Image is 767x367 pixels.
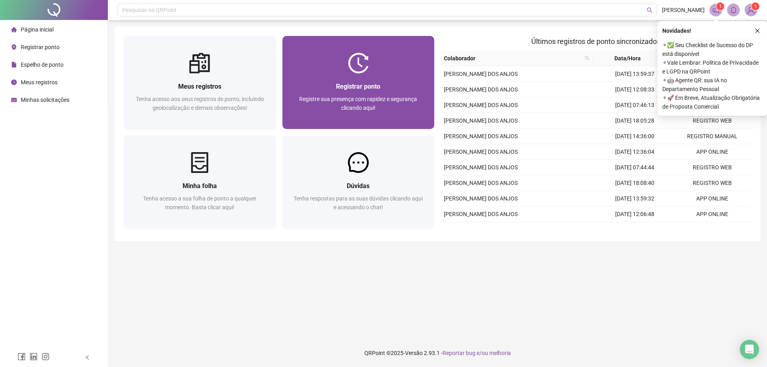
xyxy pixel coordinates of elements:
span: [PERSON_NAME] DOS ANJOS [444,195,518,202]
span: bell [730,6,737,14]
td: [DATE] 13:59:37 [596,66,674,82]
span: [PERSON_NAME] DOS ANJOS [444,133,518,139]
td: [DATE] 18:08:40 [596,175,674,191]
span: Colaborador [444,54,582,63]
span: Dúvidas [347,182,370,190]
span: ⚬ Vale Lembrar: Política de Privacidade e LGPD na QRPoint [662,58,762,76]
td: REGISTRO MANUAL [674,129,751,144]
span: [PERSON_NAME] DOS ANJOS [444,71,518,77]
sup: Atualize o seu contato no menu Meus Dados [751,2,759,10]
td: [DATE] 12:36:04 [596,144,674,160]
td: [DATE] 07:46:04 [596,222,674,238]
span: linkedin [30,353,38,361]
span: environment [11,44,17,50]
a: DúvidasTenha respostas para as suas dúvidas clicando aqui e acessando o chat! [282,135,435,228]
td: [DATE] 07:44:44 [596,160,674,175]
span: [PERSON_NAME] DOS ANJOS [444,180,518,186]
span: notification [712,6,719,14]
span: facebook [18,353,26,361]
span: Tenha acesso aos seus registros de ponto, incluindo geolocalização e demais observações! [136,96,264,111]
span: Últimos registros de ponto sincronizados [531,37,660,46]
span: [PERSON_NAME] DOS ANJOS [444,86,518,93]
footer: QRPoint © 2025 - 2.93.1 - [108,339,767,367]
img: 64984 [745,4,757,16]
span: ⚬ 🚀 Em Breve, Atualização Obrigatória de Proposta Comercial [662,93,762,111]
td: APP ONLINE [674,144,751,160]
td: REGISTRO WEB [674,175,751,191]
span: Data/Hora [596,54,660,63]
span: clock-circle [11,79,17,85]
sup: 1 [716,2,724,10]
span: ⚬ 🤖 Agente QR: sua IA no Departamento Pessoal [662,76,762,93]
td: [DATE] 13:59:32 [596,191,674,206]
span: ⚬ ✅ Seu Checklist de Sucesso do DP está disponível [662,41,762,58]
span: Minha folha [183,182,217,190]
a: Registrar pontoRegistre sua presença com rapidez e segurança clicando aqui! [282,36,435,129]
span: Registrar ponto [21,44,60,50]
span: schedule [11,97,17,103]
td: [DATE] 12:06:48 [596,206,674,222]
a: Minha folhaTenha acesso a sua folha de ponto a qualquer momento. Basta clicar aqui! [124,135,276,228]
td: [DATE] 14:36:00 [596,129,674,144]
span: search [647,7,653,13]
span: 1 [719,4,722,9]
span: file [11,62,17,67]
td: [DATE] 07:46:13 [596,97,674,113]
span: 1 [754,4,757,9]
a: Meus registrosTenha acesso aos seus registros de ponto, incluindo geolocalização e demais observa... [124,36,276,129]
span: Minhas solicitações [21,97,70,103]
span: Tenha acesso a sua folha de ponto a qualquer momento. Basta clicar aqui! [143,195,256,210]
span: [PERSON_NAME] DOS ANJOS [444,211,518,217]
div: Open Intercom Messenger [740,340,759,359]
span: Registre sua presença com rapidez e segurança clicando aqui! [299,96,417,111]
td: APP ONLINE [674,206,751,222]
span: search [585,56,590,61]
td: REGISTRO WEB [674,113,751,129]
span: instagram [42,353,50,361]
span: Meus registros [178,83,221,90]
span: [PERSON_NAME] DOS ANJOS [444,117,518,124]
span: Meus registros [21,79,58,85]
td: REGISTRO WEB [674,160,751,175]
span: [PERSON_NAME] DOS ANJOS [444,164,518,171]
td: [DATE] 18:05:28 [596,113,674,129]
span: search [583,52,591,64]
span: left [85,355,90,360]
span: [PERSON_NAME] DOS ANJOS [444,102,518,108]
span: Reportar bug e/ou melhoria [443,350,511,356]
span: home [11,27,17,32]
td: REGISTRO WEB [674,222,751,238]
span: Espelho de ponto [21,61,64,68]
span: Versão [405,350,423,356]
th: Data/Hora [593,51,669,66]
span: [PERSON_NAME] [662,6,705,14]
span: Tenha respostas para as suas dúvidas clicando aqui e acessando o chat! [294,195,423,210]
span: Página inicial [21,26,54,33]
td: [DATE] 12:08:33 [596,82,674,97]
td: APP ONLINE [674,191,751,206]
span: [PERSON_NAME] DOS ANJOS [444,149,518,155]
span: close [755,28,760,34]
span: Registrar ponto [336,83,380,90]
span: Novidades ! [662,26,691,35]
